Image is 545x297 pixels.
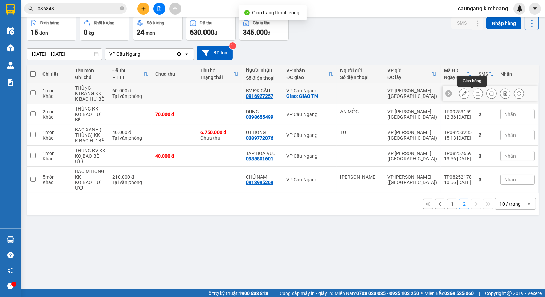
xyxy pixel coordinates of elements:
[42,114,68,120] div: Khác
[340,174,381,180] div: PHÚC KHANG HƯNG
[112,135,148,141] div: Tại văn phòng
[137,28,144,36] span: 24
[75,68,106,73] div: Tên món
[214,30,217,36] span: đ
[387,130,437,141] div: VP [PERSON_NAME] ([GEOGRAPHIC_DATA])
[120,5,124,12] span: close-circle
[7,252,14,258] span: question-circle
[453,4,513,13] span: caungang.kimhoang
[246,88,280,93] div: BV ĐK CẦU NGANG( LỢI))
[246,130,280,135] div: ÚT BÔNG
[7,283,14,289] span: message
[356,290,419,296] strong: 0708 023 035 - 0935 103 250
[387,174,437,185] div: VP [PERSON_NAME] ([GEOGRAPHIC_DATA])
[42,135,68,141] div: Khác
[190,28,214,36] span: 630.000
[286,153,333,159] div: VP Cầu Ngang
[157,6,162,11] span: file-add
[229,42,236,49] sup: 3
[268,30,270,36] span: đ
[42,151,68,156] div: 1 món
[252,10,301,15] span: Giao hàng thành công.
[479,112,494,117] div: 2
[197,46,233,60] button: Bộ lọc
[75,169,106,180] div: BAO M HỒNG KK
[42,93,68,99] div: Khác
[42,130,68,135] div: 1 món
[384,65,441,83] th: Toggle SortBy
[3,13,100,20] p: GỬI:
[200,75,234,80] div: Trạng thái
[243,28,268,36] span: 345.000
[441,65,475,83] th: Toggle SortBy
[80,16,129,41] button: Khối lượng0kg
[89,30,94,36] span: kg
[387,88,437,99] div: VP [PERSON_NAME] ([GEOGRAPHIC_DATA])
[42,88,68,93] div: 1 món
[444,114,472,120] div: 12:36 [DATE]
[23,4,79,10] strong: BIÊN NHẬN GỬI HÀNG
[504,177,516,182] span: Nhãn
[340,130,381,135] div: TÚ
[444,156,472,162] div: 13:56 [DATE]
[137,3,149,15] button: plus
[133,16,183,41] button: Số lượng24món
[75,96,106,102] div: K BAO HƯ BỂ
[280,289,333,297] span: Cung cấp máy in - giấy in:
[444,130,472,135] div: TP09253235
[444,109,472,114] div: TP09253159
[500,71,535,77] div: Nhãn
[155,71,194,77] div: Chưa thu
[75,148,106,153] div: THÙNG KV KK
[283,65,336,83] th: Toggle SortBy
[246,109,280,114] div: DUNG
[37,37,58,43] span: CƯỜNG
[7,27,14,35] img: warehouse-icon
[499,201,521,207] div: 10 / trang
[42,71,68,77] div: Chi tiết
[451,17,472,29] button: SMS
[75,153,106,164] div: KO BAO BỂ ƯỚT
[38,5,119,12] input: Tìm tên, số ĐT hoặc mã đơn
[173,6,177,11] span: aim
[109,51,140,57] div: VP Cầu Ngang
[3,44,45,51] span: GIAO:
[286,68,327,73] div: VP nhận
[459,88,469,99] div: Sửa đơn hàng
[286,93,333,99] div: Giao: GIAO TN
[75,106,106,112] div: THÙNG KK
[239,290,268,296] strong: 1900 633 818
[112,75,143,80] div: HTTT
[239,16,289,41] button: Chưa thu345.000đ
[447,199,457,209] button: 1
[444,135,472,141] div: 15:13 [DATE]
[246,135,273,141] div: 0389772076
[444,180,472,185] div: 10:56 [DATE]
[3,37,58,43] span: 0981970843 -
[532,5,538,12] span: caret-down
[184,51,189,57] svg: open
[444,68,466,73] div: Mã GD
[286,132,333,138] div: VP Cầu Ngang
[52,13,65,20] span: BÌNH
[286,75,327,80] div: ĐC giao
[169,3,181,15] button: aim
[84,28,87,36] span: 0
[340,109,381,114] div: AN MỘC
[526,201,532,207] svg: open
[112,88,148,93] div: 60.000 đ
[112,174,148,180] div: 210.000 đ
[200,68,234,73] div: Thu hộ
[176,51,182,57] svg: Clear value
[7,44,14,52] img: warehouse-icon
[146,30,155,36] span: món
[27,16,76,41] button: Đơn hàng15đơn
[39,30,48,36] span: đơn
[335,289,419,297] span: Miền Nam
[529,3,541,15] button: caret-down
[155,112,194,117] div: 70.000 đ
[7,236,14,243] img: warehouse-icon
[200,130,239,135] div: 6.750.000 đ
[387,75,432,80] div: ĐC lấy
[253,21,270,25] div: Chưa thu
